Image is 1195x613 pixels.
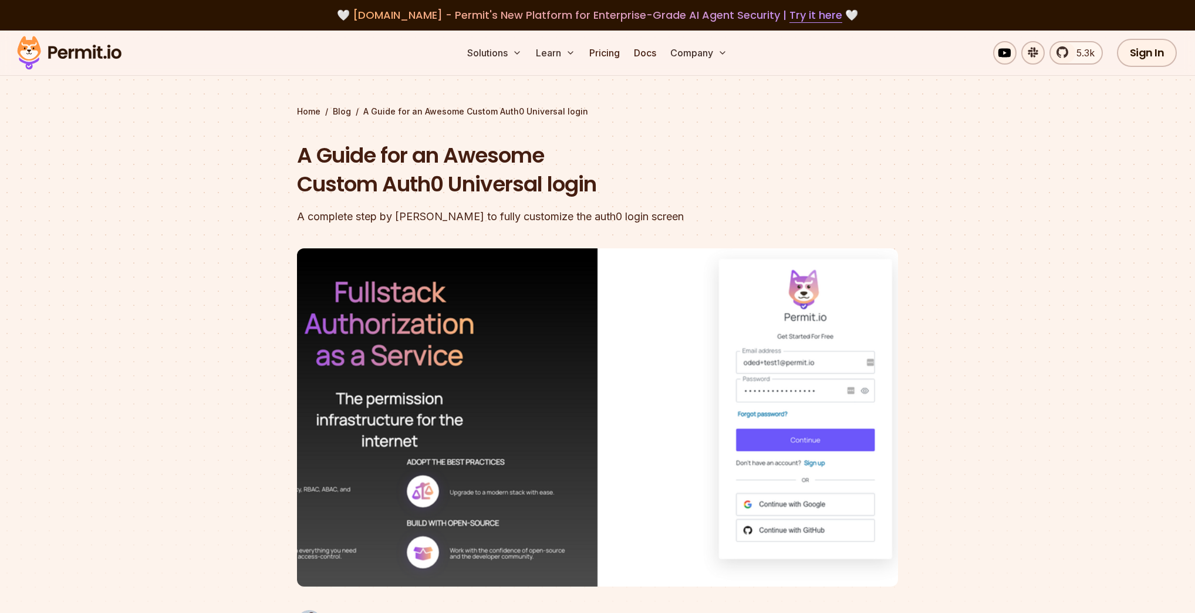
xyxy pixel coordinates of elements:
a: Docs [629,41,661,65]
div: A complete step by [PERSON_NAME] to fully customize the auth0 login screen [297,208,748,225]
button: Solutions [463,41,526,65]
h1: A Guide for an Awesome Custom Auth0 Universal login [297,141,748,199]
a: Blog [333,106,351,117]
a: Sign In [1117,39,1177,67]
a: Pricing [585,41,624,65]
button: Learn [531,41,580,65]
span: [DOMAIN_NAME] - Permit's New Platform for Enterprise-Grade AI Agent Security | [353,8,842,22]
a: Try it here [789,8,842,23]
img: Permit logo [12,33,127,73]
div: / / [297,106,898,117]
div: 🤍 🤍 [28,7,1167,23]
button: Company [666,41,732,65]
a: 5.3k [1049,41,1103,65]
img: A Guide for an Awesome Custom Auth0 Universal login [297,248,898,587]
a: Home [297,106,320,117]
span: 5.3k [1069,46,1095,60]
